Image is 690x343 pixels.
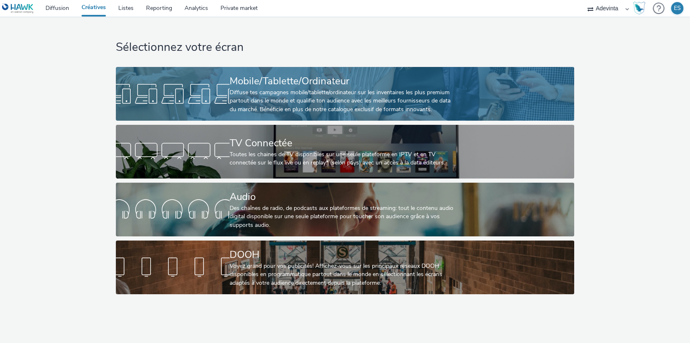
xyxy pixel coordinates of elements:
[230,248,457,262] div: DOOH
[116,125,574,179] a: TV ConnectéeToutes les chaines de TV disponibles sur une seule plateforme en IPTV et en TV connec...
[230,74,457,88] div: Mobile/Tablette/Ordinateur
[230,150,457,167] div: Toutes les chaines de TV disponibles sur une seule plateforme en IPTV et en TV connectée sur le f...
[230,88,457,114] div: Diffuse tes campagnes mobile/tablette/ordinateur sur les inventaires les plus premium partout dan...
[230,204,457,229] div: Des chaînes de radio, de podcasts aux plateformes de streaming: tout le contenu audio digital dis...
[674,2,681,14] div: ES
[230,262,457,287] div: Voyez grand pour vos publicités! Affichez-vous sur les principaux réseaux DOOH disponibles en pro...
[633,2,645,15] img: Hawk Academy
[116,67,574,121] a: Mobile/Tablette/OrdinateurDiffuse tes campagnes mobile/tablette/ordinateur sur les inventaires le...
[116,183,574,236] a: AudioDes chaînes de radio, de podcasts aux plateformes de streaming: tout le contenu audio digita...
[116,241,574,294] a: DOOHVoyez grand pour vos publicités! Affichez-vous sur les principaux réseaux DOOH disponibles en...
[2,3,34,14] img: undefined Logo
[633,2,649,15] a: Hawk Academy
[230,190,457,204] div: Audio
[116,40,574,55] h1: Sélectionnez votre écran
[230,136,457,150] div: TV Connectée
